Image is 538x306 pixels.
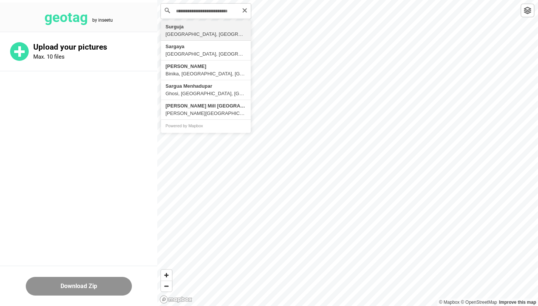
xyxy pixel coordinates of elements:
p: Max. 10 files [33,53,65,60]
button: Download Zip [26,277,132,296]
tspan: geotag [44,9,88,25]
div: [GEOGRAPHIC_DATA], [GEOGRAPHIC_DATA] [166,31,246,38]
img: toggleLayer [524,7,531,14]
tspan: by inseetu [92,18,113,23]
div: [GEOGRAPHIC_DATA], [GEOGRAPHIC_DATA], [GEOGRAPHIC_DATA] [166,50,246,58]
a: Mapbox [439,300,460,305]
div: [PERSON_NAME][GEOGRAPHIC_DATA], [GEOGRAPHIC_DATA], [GEOGRAPHIC_DATA], [GEOGRAPHIC_DATA] [166,110,246,117]
a: OpenStreetMap [461,300,497,305]
div: Sargua Menhadupar [166,82,246,90]
div: Sargaya [166,43,246,50]
a: Powered by Mapbox [166,124,203,128]
a: Map feedback [499,300,536,305]
button: Clear [242,6,248,13]
button: Zoom in [161,270,172,281]
input: Search [161,4,251,19]
a: Mapbox logo [160,295,192,304]
div: Ghosi, [GEOGRAPHIC_DATA], [GEOGRAPHIC_DATA], [GEOGRAPHIC_DATA] [166,90,246,97]
div: [PERSON_NAME] [166,63,246,70]
div: Binika, [GEOGRAPHIC_DATA], [GEOGRAPHIC_DATA], [GEOGRAPHIC_DATA] [166,70,246,78]
button: Zoom out [161,281,172,291]
div: Surguja [166,23,246,31]
p: Upload your pictures [33,43,157,52]
div: [PERSON_NAME] Mill [GEOGRAPHIC_DATA] [166,102,246,110]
